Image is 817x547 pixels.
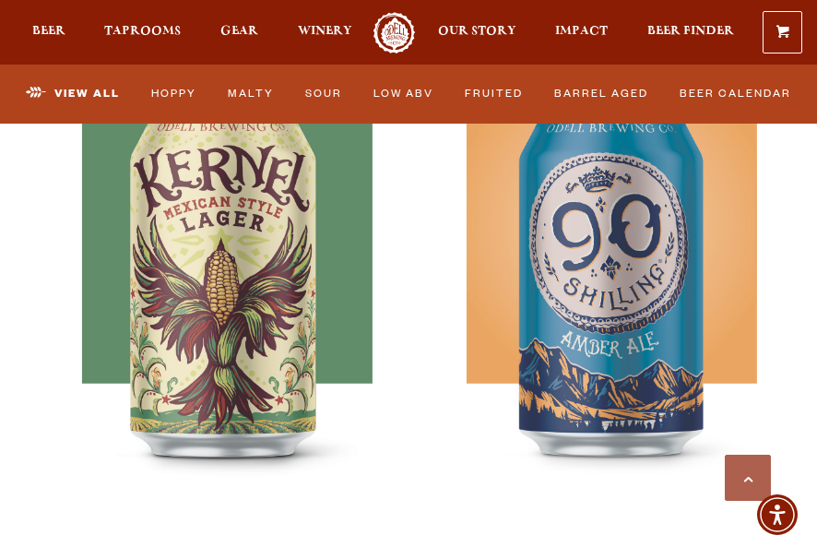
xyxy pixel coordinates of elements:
a: Beer [32,12,65,54]
img: Kernel [82,66,372,528]
a: Impact [555,12,608,54]
span: Impact [555,24,608,39]
span: Beer [32,24,65,39]
a: View All [19,75,125,113]
span: Our Story [438,24,516,39]
a: Low ABV [368,75,440,113]
a: Hoppy [145,75,202,113]
a: Beer Calendar [674,75,798,113]
span: Taprooms [104,24,181,39]
a: 90 Shilling Ale [PERSON_NAME] 5.3 ABV 90 Shilling Ale 90 Shilling Ale [431,4,793,528]
a: Our Story [438,12,516,54]
a: Malty [221,75,279,113]
a: Fruited [459,75,529,113]
img: 90 Shilling Ale [467,66,756,528]
a: Sour [300,75,349,113]
span: Winery [298,24,352,39]
span: Gear [220,24,258,39]
a: Barrel Aged [549,75,655,113]
a: Winery [298,12,352,54]
a: Beer Finder [647,12,734,54]
a: Taprooms [104,12,181,54]
a: Gear [220,12,258,54]
a: Odell Home [372,12,418,54]
div: Accessibility Menu [757,494,798,535]
span: Beer Finder [647,24,734,39]
a: Kernel Lager 4.7 ABV Kernel Kernel [46,4,408,528]
a: Scroll to top [725,455,771,501]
